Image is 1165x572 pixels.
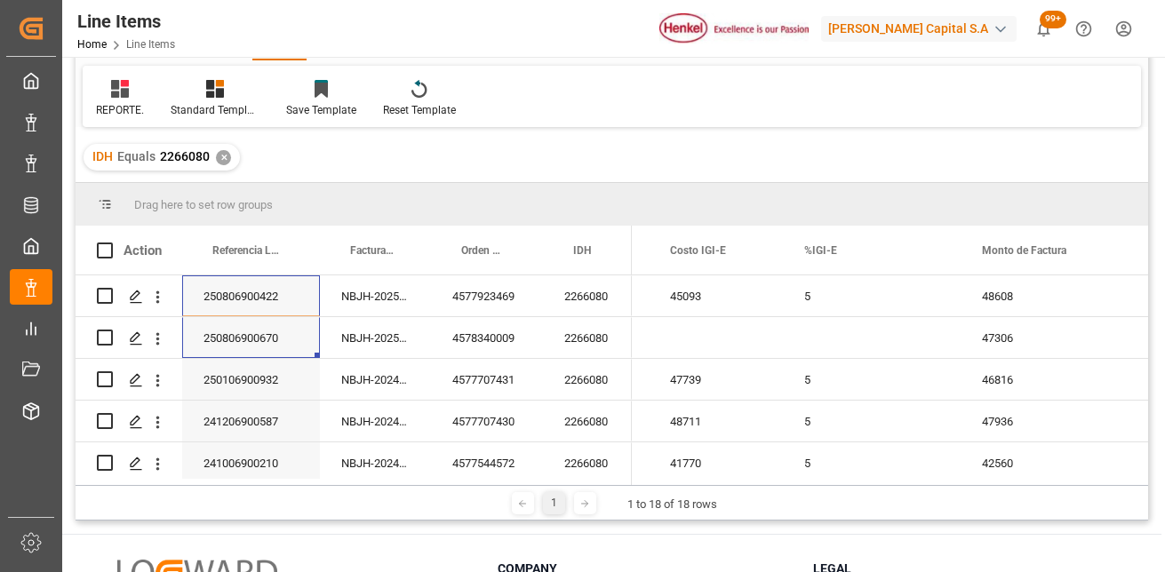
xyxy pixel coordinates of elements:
[212,244,283,257] span: Referencia Leschaco (impo)
[961,317,1138,358] div: 47306
[92,149,113,163] span: IDH
[171,102,259,118] div: Standard Templates
[649,275,783,316] div: 45093
[627,496,717,513] div: 1 to 18 of 18 rows
[543,275,632,316] div: 2266080
[77,8,175,35] div: Line Items
[286,102,356,118] div: Save Template
[431,317,543,358] div: 4578340009
[124,242,162,258] div: Action
[783,401,961,441] div: 5
[821,16,1017,42] div: [PERSON_NAME] Capital S.A
[961,275,1138,316] div: 48608
[76,359,632,401] div: Press SPACE to select this row.
[182,442,320,483] div: 241006900210
[783,275,961,316] div: 5
[804,244,837,257] span: %IGI-E
[821,12,1024,45] button: [PERSON_NAME] Capital S.A
[1024,9,1064,49] button: show 101 new notifications
[216,150,231,165] div: ✕
[383,102,456,118] div: Reset Template
[543,492,565,514] div: 1
[1040,11,1066,28] span: 99+
[96,102,144,118] div: REPORTE.
[961,359,1138,400] div: 46816
[783,359,961,400] div: 5
[320,359,431,400] div: NBJH-202412249
[982,244,1066,257] span: Monto de Factura
[961,401,1138,441] div: 47936
[431,401,543,441] div: 4577707430
[649,442,783,483] div: 41770
[543,359,632,400] div: 2266080
[76,442,632,484] div: Press SPACE to select this row.
[431,359,543,400] div: 4577707431
[117,149,156,163] span: Equals
[160,149,210,163] span: 2266080
[1064,9,1104,49] button: Help Center
[76,401,632,442] div: Press SPACE to select this row.
[77,38,107,51] a: Home
[543,317,632,358] div: 2266080
[76,317,632,359] div: Press SPACE to select this row.
[431,442,543,483] div: 4577544572
[961,442,1138,483] div: 42560
[182,401,320,441] div: 241206900587
[649,359,783,400] div: 47739
[320,442,431,483] div: NBJH-202409013
[182,359,320,400] div: 250106900932
[320,275,431,316] div: NBJH-202507025
[134,198,273,211] span: Drag here to set row groups
[76,275,632,317] div: Press SPACE to select this row.
[543,442,632,483] div: 2266080
[350,244,394,257] span: Factura Comercial
[649,401,783,441] div: 48711
[431,275,543,316] div: 4577923469
[320,317,431,358] div: NBJH-202507185
[182,275,320,316] div: 250806900422
[573,244,591,257] span: IDH
[783,442,961,483] div: 5
[182,317,320,358] div: 250806900670
[461,244,506,257] span: Orden de Compra
[659,13,809,44] img: Henkel%20logo.jpg_1689854090.jpg
[670,244,726,257] span: Costo IGI-E
[320,401,431,441] div: NBJH-202411045
[543,401,632,441] div: 2266080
